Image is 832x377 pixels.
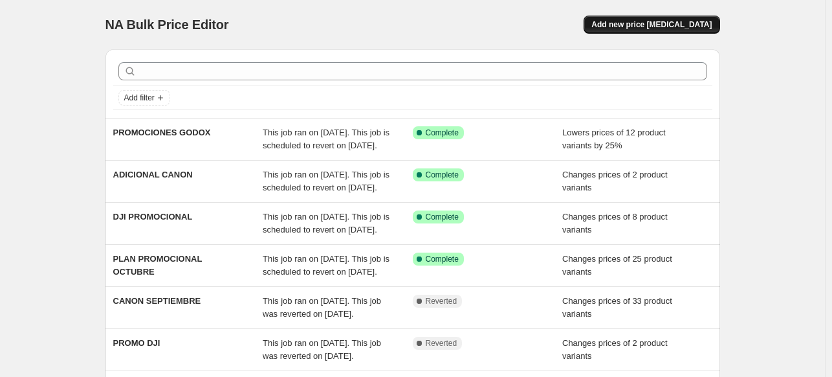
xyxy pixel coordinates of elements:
span: PROMOCIONES GODOX [113,128,211,137]
span: ADICIONAL CANON [113,170,193,179]
span: PROMO DJI [113,338,160,348]
span: Complete [426,212,459,222]
span: This job ran on [DATE]. This job is scheduled to revert on [DATE]. [263,254,389,277]
span: NA Bulk Price Editor [105,17,229,32]
span: Complete [426,128,459,138]
span: Add filter [124,93,155,103]
span: DJI PROMOCIONAL [113,212,193,222]
span: Reverted [426,296,457,306]
span: CANON SEPTIEMBRE [113,296,201,306]
span: Complete [426,254,459,264]
span: Lowers prices of 12 product variants by 25% [562,128,666,150]
span: Changes prices of 33 product variants [562,296,672,319]
span: Complete [426,170,459,180]
span: This job ran on [DATE]. This job is scheduled to revert on [DATE]. [263,212,389,234]
span: Reverted [426,338,457,348]
span: Changes prices of 2 product variants [562,338,668,361]
span: This job ran on [DATE]. This job is scheduled to revert on [DATE]. [263,128,389,150]
span: Changes prices of 8 product variants [562,212,668,234]
button: Add filter [118,90,170,106]
button: Add new price [MEDICAL_DATA] [584,16,719,34]
span: This job ran on [DATE]. This job was reverted on [DATE]. [263,338,381,361]
span: This job ran on [DATE]. This job is scheduled to revert on [DATE]. [263,170,389,192]
span: PLAN PROMOCIONAL OCTUBRE [113,254,203,277]
span: This job ran on [DATE]. This job was reverted on [DATE]. [263,296,381,319]
span: Changes prices of 25 product variants [562,254,672,277]
span: Add new price [MEDICAL_DATA] [591,19,712,30]
span: Changes prices of 2 product variants [562,170,668,192]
